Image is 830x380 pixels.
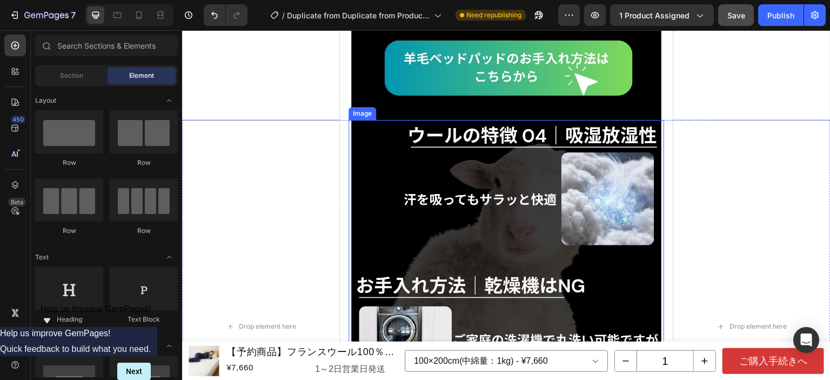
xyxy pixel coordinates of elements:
[110,226,178,236] div: Row
[43,314,216,330] a: 【予約商品】フランスウール100％ ベッドパッド 洗濯ネット付き 日本製【送料無料】
[727,11,745,20] span: Save
[41,304,151,327] button: Show survey - Help us improve GemPages!
[619,10,690,21] span: 1 product assigned
[41,304,151,314] span: Help us improve GemPages!
[160,337,178,355] span: Toggle open
[35,96,56,105] span: Layout
[793,327,819,353] div: Open Intercom Messenger
[160,92,178,109] span: Toggle open
[557,322,625,339] div: ご購入手続きへ
[110,158,178,168] div: Row
[610,4,714,26] button: 1 product assigned
[43,330,128,345] div: ¥7,660
[10,115,26,124] div: 450
[454,321,512,341] input: quantity
[4,4,81,26] button: 7
[433,321,454,341] button: decrement
[466,10,521,20] span: Need republishing
[540,318,642,344] button: ご購入手続きへ
[160,249,178,266] span: Toggle open
[282,10,285,21] span: /
[169,78,192,88] div: Image
[35,35,178,56] input: Search Sections & Elements
[182,30,830,380] iframe: Design area
[35,226,103,236] div: Row
[71,9,76,22] p: 7
[35,158,103,168] div: Row
[758,4,804,26] button: Publish
[60,71,83,81] span: Section
[204,4,247,26] div: Undo/Redo
[512,321,533,341] button: increment
[129,71,154,81] span: Element
[767,10,794,21] div: Publish
[547,292,605,301] div: Drop element here
[718,4,754,26] button: Save
[8,198,26,206] div: Beta
[287,10,430,21] span: Duplicate from Duplicate from Product Page -francewool-bed-pad
[133,331,215,347] p: 1～2日営業日発送
[35,252,49,262] span: Text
